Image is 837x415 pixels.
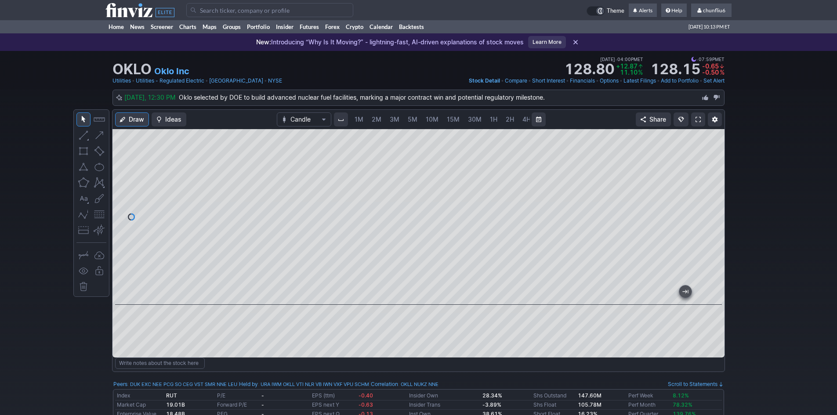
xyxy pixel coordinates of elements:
button: Hide drawings [76,264,91,278]
span: • [132,76,135,85]
span: [DATE] 10:13 PM ET [688,20,730,33]
span: 10M [426,115,438,123]
button: Explore new features [674,112,688,126]
a: Maps [199,20,220,33]
button: Drawing mode: Single [76,248,91,262]
span: chunfliu6 [703,7,725,14]
a: Help [661,4,687,18]
a: NLR [305,380,314,389]
span: • [528,76,531,85]
a: 1M [351,112,367,126]
span: 30M [468,115,482,123]
button: Polygon [76,176,91,190]
span: • [566,76,569,85]
a: SCHM [355,380,369,389]
span: • [615,55,617,63]
a: IWN [323,380,332,389]
a: 30M [464,112,486,126]
button: Elliott waves [76,207,91,221]
span: -0.50 [702,69,719,76]
a: Calendar [366,20,396,33]
button: Rectangle [76,144,91,158]
button: Fibonacci retracements [92,207,106,221]
span: 1M [355,115,363,123]
button: Brush [92,191,106,206]
a: OKLL [401,380,413,389]
strong: 128.80 [564,62,614,76]
td: Perf Week [627,391,671,401]
a: NNE [428,380,438,389]
a: Forex [322,20,343,33]
a: News [127,20,148,33]
a: 2H [502,112,518,126]
button: Measure [92,112,106,126]
a: VXF [333,380,342,389]
td: Insider Trans [407,400,481,409]
td: Index [115,391,164,401]
a: 3M [386,112,403,126]
button: Ideas [152,112,186,126]
span: • [699,76,703,85]
a: Scroll to Statements [668,381,724,387]
a: NYSE [268,76,282,85]
b: 28.34% [482,392,502,399]
small: RUT [166,392,177,399]
a: Crypto [343,20,366,33]
span: -0.63 [359,401,373,408]
span: Theme [607,6,624,16]
a: SMR [205,380,215,389]
td: Shs Float [532,400,576,409]
button: Drawings autosave: Off [92,248,106,262]
a: Theme [587,6,624,16]
button: Lock drawings [92,264,106,278]
a: SO [175,380,181,389]
span: 2H [506,115,514,123]
a: Add to Portfolio [661,76,699,85]
span: • [501,76,504,85]
span: Stock Detail [469,77,500,84]
span: % [720,69,725,76]
button: Interval [334,112,348,126]
a: Utilities - Regulated Electric [136,76,204,85]
span: 11.10 [620,69,638,76]
span: [DATE], 12:30 PM [124,94,179,101]
button: Draw [115,112,149,126]
a: Short Interest [532,76,565,85]
span: 1H [490,115,497,123]
a: Home [105,20,127,33]
span: Oklo selected by DOE to build advanced nuclear fuel facilities, marking a major contract win and ... [179,94,545,101]
a: EXC [141,380,151,389]
div: : [113,380,237,389]
span: • [620,76,623,85]
span: 8.12% [673,392,689,399]
button: Share [636,112,671,126]
div: | : [369,380,438,389]
span: 5M [408,115,417,123]
td: P/E [215,391,260,401]
a: Backtests [396,20,427,33]
span: 78.32% [673,401,692,408]
span: -0.65 [702,62,719,70]
span: • [696,55,699,63]
td: Shs Outstand [532,391,576,401]
a: URA [261,380,270,389]
a: Stock Detail [469,76,500,85]
button: Line [76,128,91,142]
a: Insider [273,20,297,33]
span: Latest Filings [623,77,656,84]
a: 15M [443,112,464,126]
a: Peers [113,381,127,387]
a: Charts [176,20,199,33]
a: VB [315,380,322,389]
a: Financials [570,76,595,85]
button: Chart Settings [708,112,722,126]
a: IWM [272,380,282,389]
a: 5M [404,112,421,126]
h1: OKLO [112,62,152,76]
a: CEG [183,380,193,389]
span: Share [649,115,666,124]
p: Introducing “Why Is It Moving?” - lightning-fast, AI-driven explanations of stock moves [256,38,524,47]
button: Chart Type [277,112,331,126]
strong: 128.15 [650,62,700,76]
span: • [657,76,660,85]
